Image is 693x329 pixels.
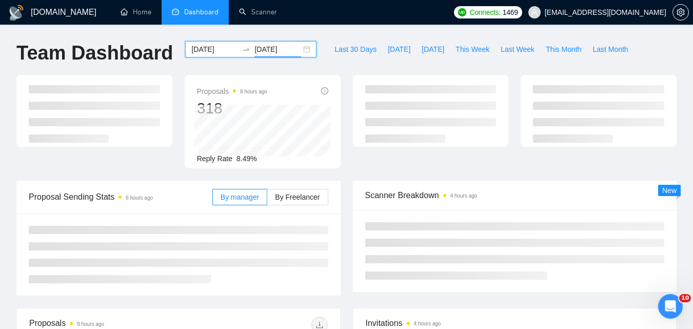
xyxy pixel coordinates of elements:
span: Last Week [501,44,534,55]
img: logo [8,5,25,21]
span: 8.49% [236,154,257,163]
span: Connects: [469,7,500,18]
span: New [662,186,677,195]
button: setting [672,4,689,21]
span: 10 [679,294,691,302]
span: dashboard [172,8,179,15]
button: This Week [450,41,495,57]
span: [DATE] [388,44,410,55]
time: 4 hours ago [450,193,478,199]
img: upwork-logo.png [458,8,466,16]
input: End date [254,44,301,55]
span: 1469 [503,7,518,18]
button: Last Month [587,41,633,57]
span: Last 30 Days [334,44,377,55]
span: Scanner Breakdown [365,189,665,202]
button: Last Week [495,41,540,57]
time: 8 hours ago [77,321,104,327]
time: 8 hours ago [126,195,153,201]
a: setting [672,8,689,16]
button: [DATE] [382,41,416,57]
button: [DATE] [416,41,450,57]
time: 4 hours ago [414,321,441,326]
iframe: Intercom live chat [658,294,683,319]
div: 318 [197,99,267,118]
span: Last Month [592,44,628,55]
input: Start date [191,44,238,55]
span: swap-right [242,45,250,53]
h1: Team Dashboard [16,41,173,65]
button: This Month [540,41,587,57]
span: By Freelancer [275,193,320,201]
button: Last 30 Days [329,41,382,57]
span: Dashboard [184,8,219,16]
span: Reply Rate [197,154,232,163]
span: Proposal Sending Stats [29,190,212,203]
span: to [242,45,250,53]
a: homeHome [121,8,151,16]
span: user [531,9,538,16]
span: info-circle [321,87,328,94]
time: 8 hours ago [240,89,267,94]
span: This Week [456,44,489,55]
span: By manager [221,193,259,201]
span: Proposals [197,85,267,98]
span: [DATE] [422,44,444,55]
span: This Month [546,44,581,55]
a: searchScanner [239,8,277,16]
